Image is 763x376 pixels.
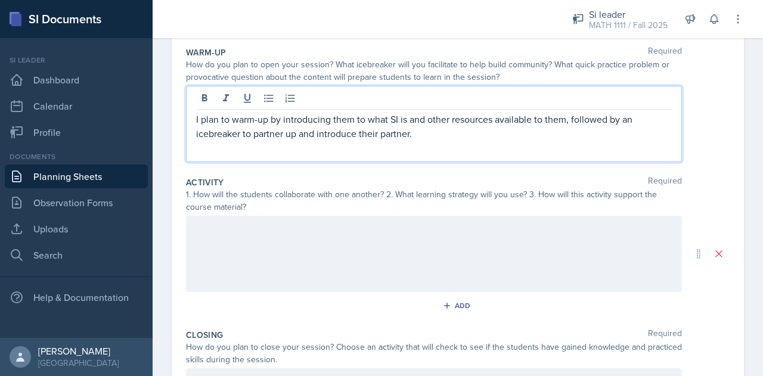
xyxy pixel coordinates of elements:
[648,46,682,58] span: Required
[186,188,682,213] div: 1. How will the students collaborate with one another? 2. What learning strategy will you use? 3....
[5,151,148,162] div: Documents
[445,301,471,310] div: Add
[589,19,668,32] div: MATH 1111 / Fall 2025
[5,55,148,66] div: Si leader
[648,329,682,341] span: Required
[439,297,477,315] button: Add
[5,164,148,188] a: Planning Sheets
[186,176,224,188] label: Activity
[196,112,672,141] p: I plan to warm-up by introducing them to what SI is and other resources available to them, follow...
[5,94,148,118] a: Calendar
[5,243,148,267] a: Search
[186,341,682,366] div: How do you plan to close your session? Choose an activity that will check to see if the students ...
[5,120,148,144] a: Profile
[648,176,682,188] span: Required
[5,68,148,92] a: Dashboard
[5,191,148,215] a: Observation Forms
[5,217,148,241] a: Uploads
[186,46,226,58] label: Warm-Up
[186,58,682,83] div: How do you plan to open your session? What icebreaker will you facilitate to help build community...
[589,7,668,21] div: Si leader
[38,357,119,369] div: [GEOGRAPHIC_DATA]
[186,329,223,341] label: Closing
[38,345,119,357] div: [PERSON_NAME]
[5,285,148,309] div: Help & Documentation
